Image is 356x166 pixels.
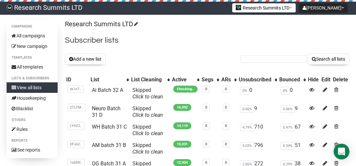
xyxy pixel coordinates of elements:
a: New campaign [7,41,58,52]
a: Housekeeping [7,93,58,103]
span: 0.47% [281,124,295,131]
a: 0 [225,105,227,110]
img: 2.jpg [236,5,241,10]
button: Research Summits LTD [232,3,296,12]
a: WH Batch 31 C [92,124,127,130]
a: 0 [225,87,227,91]
a: See reports [7,145,58,155]
a: Blacklist [7,103,58,114]
li: Campaigns [7,23,58,31]
td: 9 [278,103,307,121]
th: ID: No sort applied, sorting is disabled [65,75,89,84]
div: Hide [308,76,319,83]
a: 0 [205,142,207,146]
h2: Subscriber lists [65,34,349,46]
a: Click to clean [132,93,163,100]
a: 0 [205,124,207,128]
a: 0 [225,160,227,165]
th: Active: No sort applied, activate to apply an ascending sort [171,75,200,84]
div: Delete [333,76,348,83]
span: Skipped [132,87,163,100]
div: ARs [221,76,231,83]
div: ID [66,76,88,83]
span: 0.06% [240,105,254,113]
span: Skipped [132,142,163,155]
div: List [91,76,123,83]
a: AM batch 31 B [92,142,126,148]
a: Click to clean [132,112,163,118]
a: Click to clean [132,130,163,136]
th: Edit: No sort applied, sorting is disabled [320,75,332,84]
th: ARs: No sort applied, activate to apply an ascending sort [220,75,237,84]
a: 0 [205,160,207,165]
div: Open Intercom Messenger [334,144,349,159]
span: 0.34% [281,142,295,150]
div: Bounced [279,76,300,83]
div: Active [172,76,194,83]
a: View all lists [7,82,58,93]
div: Edit [321,76,330,83]
span: Skipped [132,105,163,118]
th: Bounced: No sort applied, activate to apply an ascending sort [278,75,307,84]
a: All campaigns [7,31,58,41]
td: 9 [237,103,278,121]
span: 5.03% [240,142,254,150]
td: 710 [237,121,278,139]
th: Hide: No sort applied, sorting is disabled [307,75,320,84]
th: Unsubscribed: No sort applied, activate to apply an ascending sort [237,75,278,84]
span: zk1e7.. [68,85,84,93]
td: 0 [237,84,278,103]
th: List: No sort applied, activate to apply an ascending sort [89,75,130,84]
a: 0 [225,142,227,146]
span: Skipped [132,124,163,136]
a: Rules [7,124,58,135]
a: 0 [205,87,207,91]
th: Segs: No sort applied, activate to apply an ascending sort [200,75,220,84]
li: Templates [7,54,58,62]
a: Click to clean [132,149,163,155]
span: 12,904 [173,159,191,166]
li: Lists & subscribers [7,74,58,82]
a: Neuro Batch 31 D [92,105,121,118]
span: 0.06% [281,105,295,113]
span: DFu62.. [68,140,84,148]
span: 16,092 [173,104,191,111]
li: Reports [7,137,58,145]
a: 0 [225,124,227,128]
td: 0 [278,84,307,103]
td: 51 [278,139,307,158]
span: Checking.. [173,86,198,93]
td: 796 [237,139,278,158]
a: Ai Batch 32 A [92,87,123,93]
button: [PERSON_NAME] [299,3,348,12]
div: List Cleaning [131,76,164,83]
img: bccbfd5974049ef095ce3c15df0eef5a [7,5,13,10]
td: 67 [278,121,307,139]
div: Unsubscribed [239,76,271,83]
li: Others [7,116,58,124]
span: 15,031 [173,141,191,148]
span: 14,119 [173,122,191,129]
div: Segs [202,76,213,83]
a: All templates [7,62,58,72]
th: Delete: No sort applied, sorting is disabled [332,75,349,84]
span: 0% [281,87,290,94]
a: Research Summits LTD [65,20,137,28]
a: 0 [205,105,207,110]
button: Add a new list [65,53,106,65]
span: LYhV2.. [68,122,84,130]
span: 4.79% [240,124,254,131]
span: 0% [240,87,249,94]
span: 2TLFM.. [68,104,86,111]
th: List Cleaning: No sort applied, activate to apply an ascending sort [130,75,171,84]
button: Search all lists [308,53,349,65]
